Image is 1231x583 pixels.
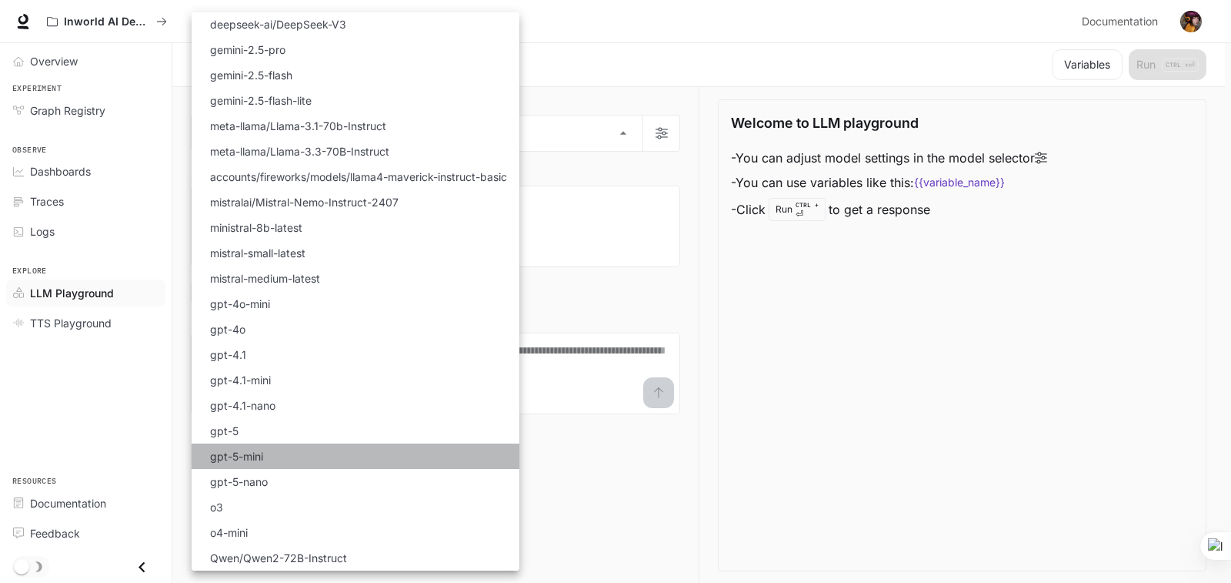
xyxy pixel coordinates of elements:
[210,474,268,490] p: gpt-5-nano
[210,550,347,566] p: Qwen/Qwen2-72B-Instruct
[210,67,292,83] p: gemini-2.5-flash
[210,92,312,109] p: gemini-2.5-flash-lite
[210,245,305,261] p: mistral-small-latest
[210,499,223,515] p: o3
[210,169,507,185] p: accounts/fireworks/models/llama4-maverick-instruct-basic
[210,347,246,363] p: gpt-4.1
[210,270,320,286] p: mistral-medium-latest
[210,321,245,337] p: gpt-4o
[210,448,263,464] p: gpt-5-mini
[210,194,399,210] p: mistralai/Mistral-Nemo-Instruct-2407
[210,42,285,58] p: gemini-2.5-pro
[210,397,275,414] p: gpt-4.1-nano
[210,423,239,439] p: gpt-5
[210,118,386,134] p: meta-llama/Llama-3.1-70b-Instruct
[210,16,346,32] p: deepseek-ai/DeepSeek-V3
[210,524,248,541] p: o4-mini
[210,372,271,388] p: gpt-4.1-mini
[210,296,270,312] p: gpt-4o-mini
[210,219,302,236] p: ministral-8b-latest
[210,143,389,159] p: meta-llama/Llama-3.3-70B-Instruct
